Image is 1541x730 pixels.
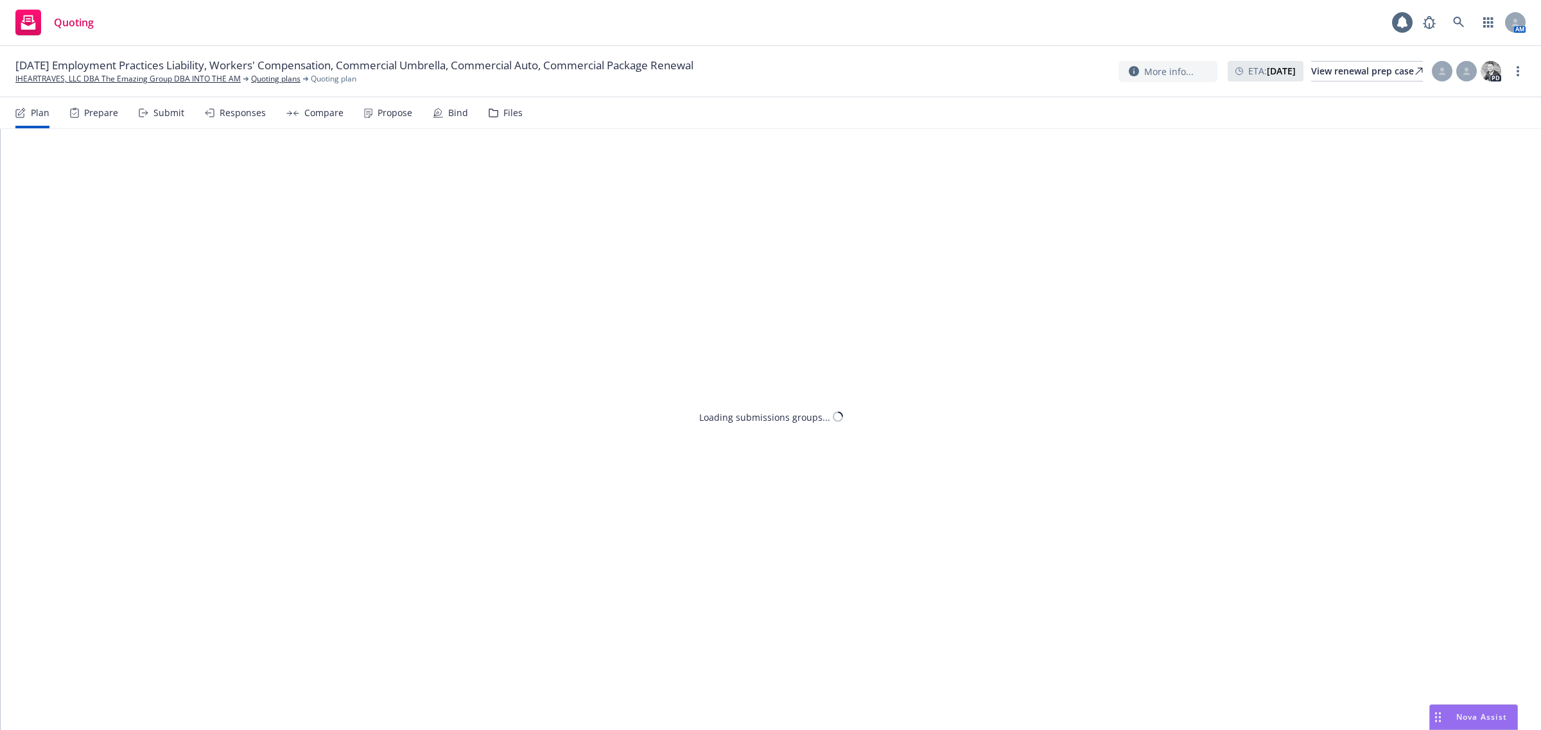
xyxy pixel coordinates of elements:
[54,17,94,28] span: Quoting
[1144,65,1194,78] span: More info...
[1456,711,1507,722] span: Nova Assist
[1267,65,1296,77] strong: [DATE]
[304,108,344,118] div: Compare
[1510,64,1526,79] a: more
[153,108,184,118] div: Submit
[448,108,468,118] div: Bind
[311,73,356,85] span: Quoting plan
[1446,10,1472,35] a: Search
[31,108,49,118] div: Plan
[1416,10,1442,35] a: Report a Bug
[1311,62,1423,81] div: View renewal prep case
[1311,61,1423,81] a: View renewal prep case
[1481,61,1501,81] img: photo
[10,4,99,40] a: Quoting
[15,58,693,73] span: [DATE] Employment Practices Liability, Workers' Compensation, Commercial Umbrella, Commercial Aut...
[699,410,830,423] div: Loading submissions groups...
[1476,10,1501,35] a: Switch app
[84,108,118,118] div: Prepare
[1119,61,1217,82] button: More info...
[1429,704,1518,730] button: Nova Assist
[220,108,266,118] div: Responses
[378,108,412,118] div: Propose
[503,108,523,118] div: Files
[1430,705,1446,729] div: Drag to move
[1248,64,1296,78] span: ETA :
[251,73,300,85] a: Quoting plans
[15,73,241,85] a: IHEARTRAVES, LLC DBA The Emazing Group DBA INTO THE AM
